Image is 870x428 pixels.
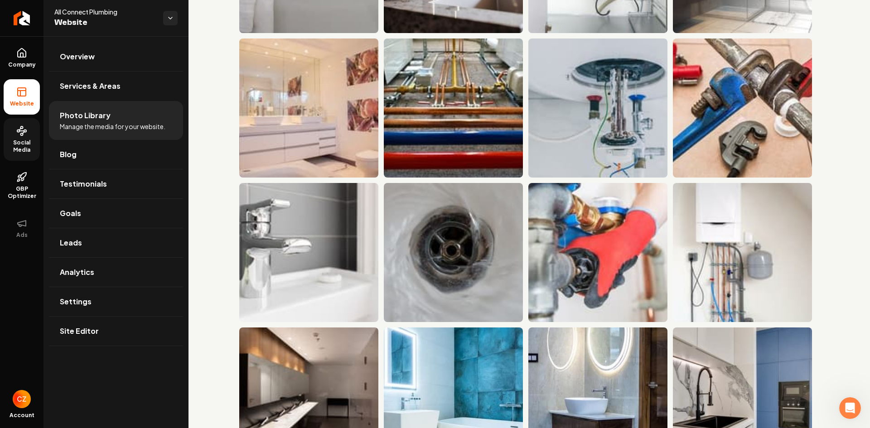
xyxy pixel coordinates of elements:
a: Blog [49,140,183,169]
a: Settings [49,287,183,316]
span: All Connect Plumbing [54,7,156,16]
a: Overview [49,42,183,71]
a: Analytics [49,258,183,287]
span: Site Editor [60,326,99,337]
a: Goals [49,199,183,228]
span: Overview [60,51,95,62]
button: Open user button [13,390,31,408]
span: Leads [60,237,82,248]
span: Settings [60,296,92,307]
span: Analytics [60,267,94,278]
span: Manage the media for your website. [60,122,165,131]
span: Website [54,16,156,29]
span: Social Media [4,139,40,154]
img: Casey Zimmerman [13,390,31,408]
a: GBP Optimizer [4,164,40,207]
img: Modern chrome bathroom faucet on a sleek white sink with gray tile backdrop. [239,183,378,322]
span: GBP Optimizer [4,185,40,200]
span: Testimonials [60,178,107,189]
a: Company [4,40,40,76]
img: Colorful plumbing pipes and valves in a modern installation showcase efficient water distribution. [384,38,523,178]
img: Close-up of a water drain with swirling water, highlighting plumbing detail and flow. [384,183,523,322]
a: Social Media [4,118,40,161]
a: Services & Areas [49,72,183,101]
button: Ads [4,211,40,246]
img: Person in red gloves adjusting a water meter valve on copper plumbing. [528,183,667,322]
img: Close-up of plumbing system under a water heater, showcasing pipes and electrical connections. [528,38,667,178]
a: Testimonials [49,169,183,198]
a: Site Editor [49,317,183,346]
span: Services & Areas [60,81,121,91]
span: Website [6,100,38,107]
span: Blog [60,149,77,160]
span: Ads [13,231,31,239]
span: Company [5,61,39,68]
iframe: Intercom live chat [839,397,861,419]
span: Photo Library [60,110,111,121]
a: Leads [49,228,183,257]
span: Goals [60,208,81,219]
img: Rebolt Logo [14,11,30,25]
img: Modern bathroom design with double sinks, large mirrors, and stylish floral wall art. [239,38,378,178]
span: Account [10,412,34,419]
img: Modern boiler system installed on wall with pipes and expansion tank visible. [673,183,812,322]
img: Plumbing tools including pipe wrenches, cutter, and fittings on a work surface. [673,38,812,178]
